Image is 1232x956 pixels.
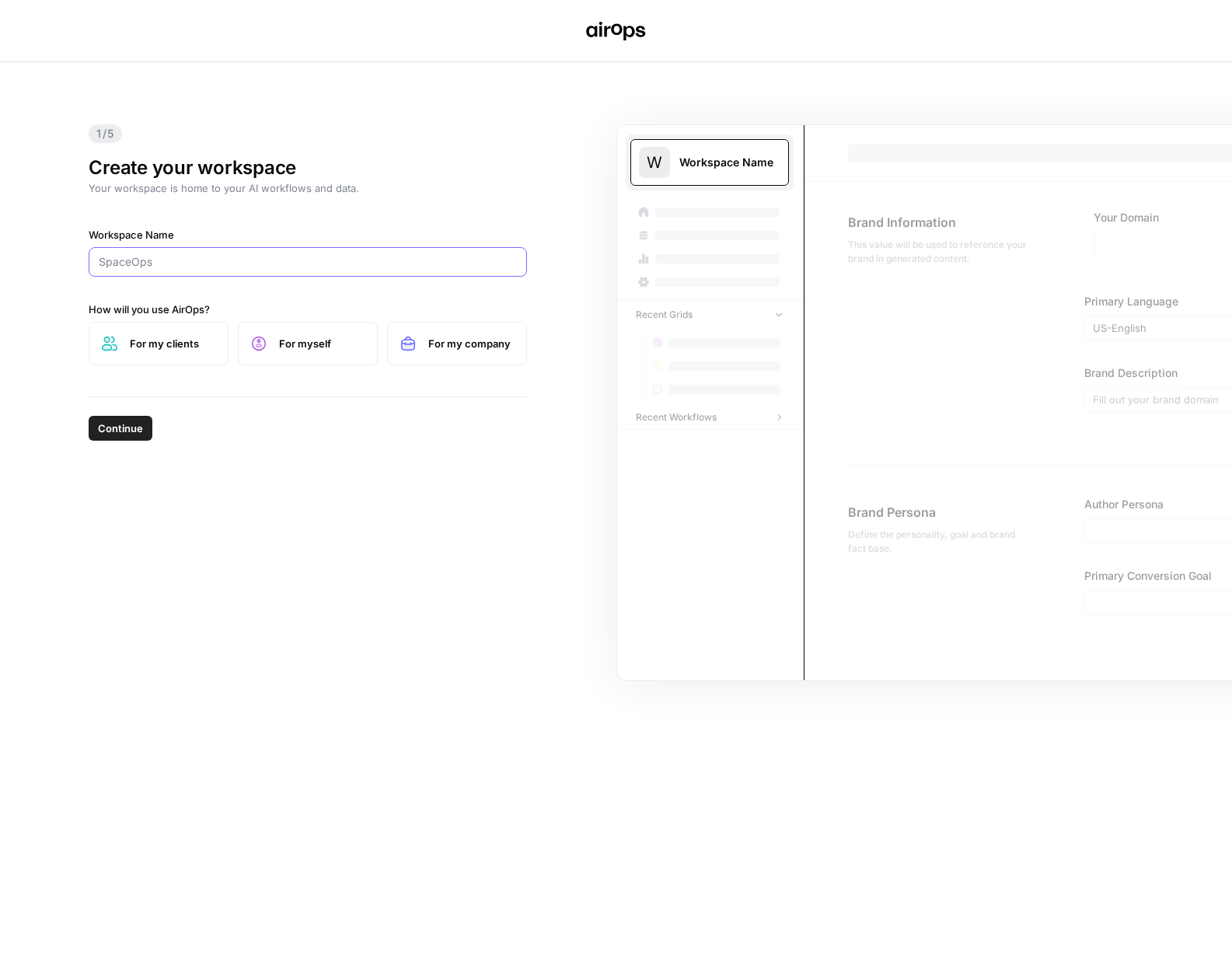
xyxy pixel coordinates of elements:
button: Continue [89,416,152,441]
span: For my company [428,336,514,351]
input: SpaceOps [99,254,517,270]
span: For my clients [130,336,215,351]
span: 1/5 [89,124,122,143]
span: Continue [98,420,143,436]
h1: Create your workspace [89,155,527,180]
span: W [647,152,662,173]
label: How will you use AirOps? [89,302,527,317]
span: For myself [279,336,365,351]
p: Your workspace is home to your AI workflows and data. [89,180,527,196]
label: Workspace Name [89,227,527,242]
